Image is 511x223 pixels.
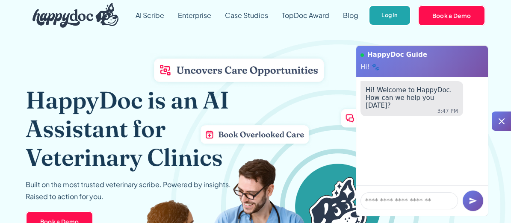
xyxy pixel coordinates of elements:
[26,179,231,202] p: Built on the most trusted veterinary scribe. Powered by insights. Raised to action for you.
[26,85,233,172] h1: HappyDoc is an AI Assistant for Veterinary Clinics
[418,5,486,26] a: Book a Demo
[369,5,411,26] a: Log In
[32,3,119,28] img: HappyDoc Logo: A happy dog with his ear up, listening.
[26,1,119,30] a: home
